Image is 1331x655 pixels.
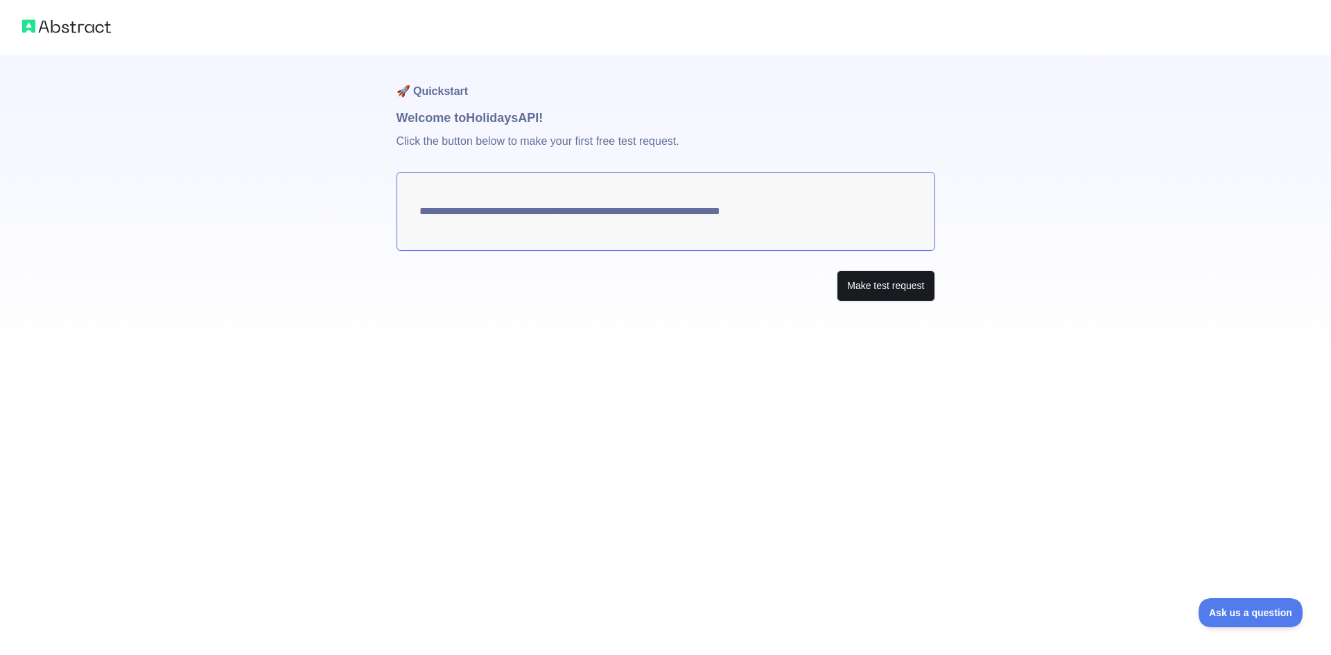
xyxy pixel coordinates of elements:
button: Make test request [837,270,934,302]
h1: Welcome to Holidays API! [397,108,935,128]
img: Abstract logo [22,17,111,36]
iframe: Toggle Customer Support [1199,598,1303,627]
h1: 🚀 Quickstart [397,55,935,108]
p: Click the button below to make your first free test request. [397,128,935,172]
